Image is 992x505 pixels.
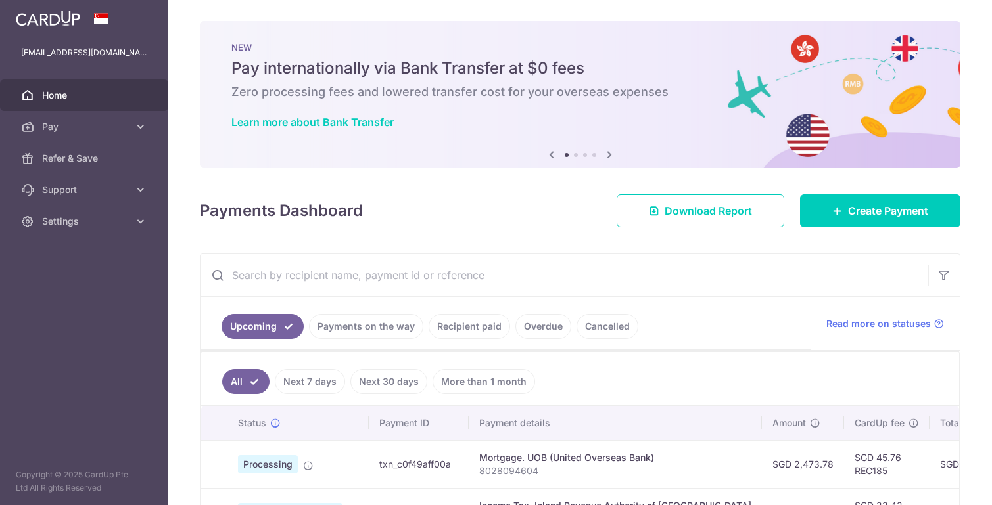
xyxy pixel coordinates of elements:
[231,116,394,129] a: Learn more about Bank Transfer
[238,455,298,473] span: Processing
[42,215,129,228] span: Settings
[429,314,510,339] a: Recipient paid
[231,42,929,53] p: NEW
[42,152,129,165] span: Refer & Save
[940,416,983,429] span: Total amt.
[42,183,129,196] span: Support
[201,254,928,296] input: Search by recipient name, payment id or reference
[469,406,762,440] th: Payment details
[577,314,638,339] a: Cancelled
[275,369,345,394] a: Next 7 days
[21,46,147,59] p: [EMAIL_ADDRESS][DOMAIN_NAME]
[42,89,129,102] span: Home
[515,314,571,339] a: Overdue
[231,58,929,79] h5: Pay internationally via Bank Transfer at $0 fees
[200,199,363,223] h4: Payments Dashboard
[42,120,129,133] span: Pay
[222,369,270,394] a: All
[617,194,784,227] a: Download Report
[479,451,751,464] div: Mortgage. UOB (United Overseas Bank)
[855,416,905,429] span: CardUp fee
[848,203,928,219] span: Create Payment
[238,416,266,429] span: Status
[800,194,960,227] a: Create Payment
[826,317,931,330] span: Read more on statuses
[433,369,535,394] a: More than 1 month
[826,317,944,330] a: Read more on statuses
[369,406,469,440] th: Payment ID
[200,21,960,168] img: Bank transfer banner
[350,369,427,394] a: Next 30 days
[369,440,469,488] td: txn_c0f49aff00a
[231,84,929,100] h6: Zero processing fees and lowered transfer cost for your overseas expenses
[479,464,751,477] p: 8028094604
[762,440,844,488] td: SGD 2,473.78
[222,314,304,339] a: Upcoming
[16,11,80,26] img: CardUp
[772,416,806,429] span: Amount
[844,440,930,488] td: SGD 45.76 REC185
[309,314,423,339] a: Payments on the way
[665,203,752,219] span: Download Report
